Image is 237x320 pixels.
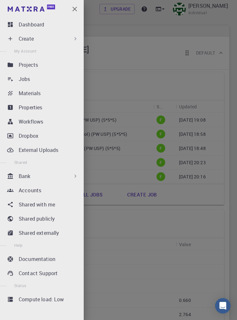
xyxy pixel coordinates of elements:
div: Create [5,32,81,45]
p: Contact Support [19,269,58,277]
p: Projects [19,61,38,69]
p: Dashboard [19,21,44,28]
p: Shared with me [19,201,55,208]
a: Compute load: Low [5,293,81,306]
a: Documentation [5,253,81,265]
p: Dropbox [19,132,38,140]
a: Materials [5,87,81,100]
a: Projects [5,58,81,71]
a: Free [6,4,58,14]
p: Documentation [19,255,55,263]
a: Shared externally [5,226,81,239]
p: External Uploads [19,146,58,154]
span: My Account [14,48,36,54]
p: Compute load: Low [19,295,64,303]
span: Destek [14,5,33,10]
p: Shared externally [19,229,59,237]
a: Properties [5,101,81,114]
a: Workflows [5,115,81,128]
p: Workflows [19,118,43,125]
span: Help [14,243,23,248]
span: Status [14,283,26,288]
span: Free [48,5,54,9]
span: Shared [14,160,27,165]
p: Bank [19,172,31,180]
p: Properties [19,104,43,111]
a: Shared publicly [5,212,81,225]
a: Dashboard [5,18,81,31]
a: Dropbox [5,129,81,142]
a: Jobs [5,73,81,85]
p: Jobs [19,75,30,83]
div: Open Intercom Messenger [215,298,231,314]
p: Shared publicly [19,215,55,223]
a: Accounts [5,184,81,197]
p: Accounts [19,186,41,194]
a: Contact Support [5,267,81,280]
a: External Uploads [5,144,81,156]
div: Bank [5,170,81,183]
a: Shared with me [5,198,81,211]
p: Materials [19,89,41,97]
img: logo [8,6,44,12]
p: Create [19,35,34,43]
